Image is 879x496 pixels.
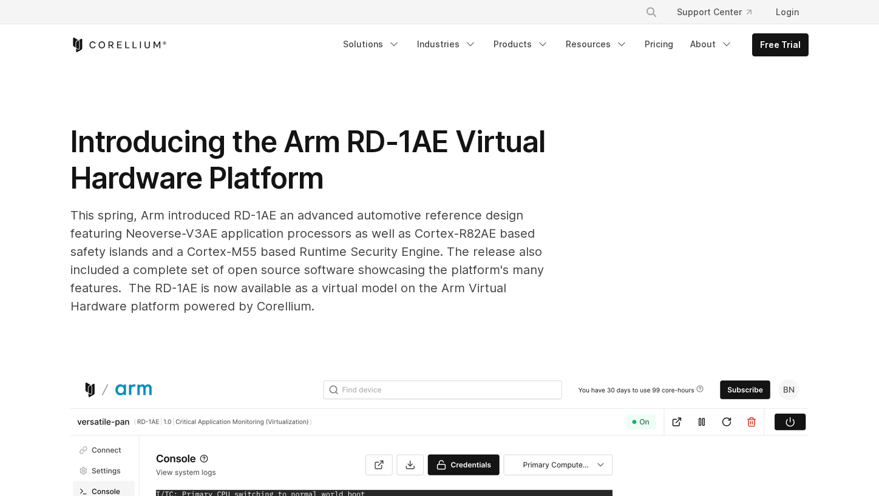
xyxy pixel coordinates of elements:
a: Login [766,1,809,23]
a: About [683,33,740,55]
a: Support Center [667,1,761,23]
span: This spring, Arm introduced RD-1AE an advanced automotive reference design featuring Neoverse-V3A... [70,208,544,313]
a: Solutions [336,33,407,55]
span: Introducing the Arm RD-1AE Virtual Hardware Platform [70,124,545,196]
a: Free Trial [753,34,808,56]
a: Resources [558,33,635,55]
a: Products [486,33,556,55]
a: Pricing [637,33,680,55]
button: Search [640,1,662,23]
div: Navigation Menu [336,33,809,56]
a: Corellium Home [70,38,167,52]
div: Navigation Menu [631,1,809,23]
a: Industries [410,33,484,55]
